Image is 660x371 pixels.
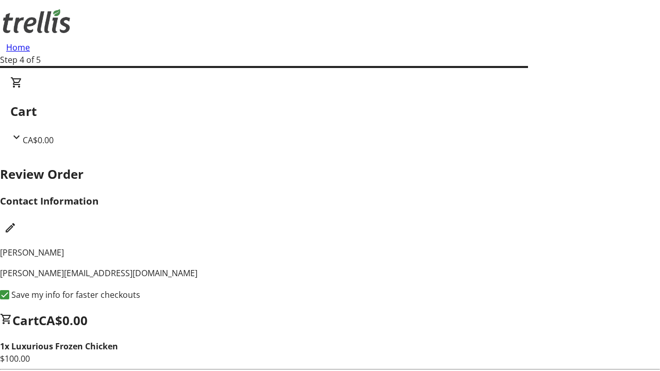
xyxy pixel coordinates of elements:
h2: Cart [10,102,650,121]
span: CA$0.00 [23,134,54,146]
span: Cart [12,312,39,329]
div: CartCA$0.00 [10,76,650,146]
label: Save my info for faster checkouts [9,289,140,301]
span: CA$0.00 [39,312,88,329]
